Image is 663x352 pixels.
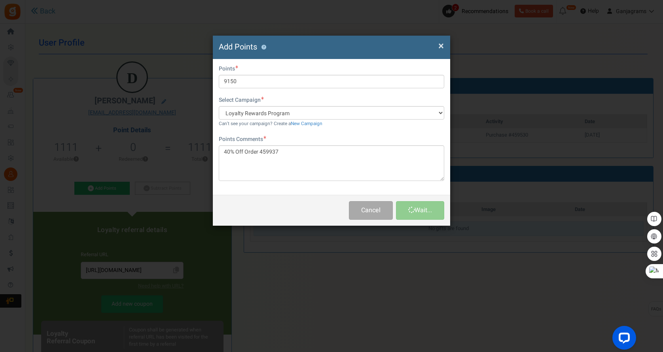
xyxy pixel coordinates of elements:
[219,41,257,53] span: Add Points
[349,201,393,220] button: Cancel
[219,120,322,127] small: Can't see your campaign? Create a
[219,96,264,104] label: Select Campaign
[219,135,266,143] label: Points Comments
[219,65,238,73] label: Points
[261,45,266,50] button: ?
[438,38,444,53] span: ×
[291,120,322,127] a: New Campaign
